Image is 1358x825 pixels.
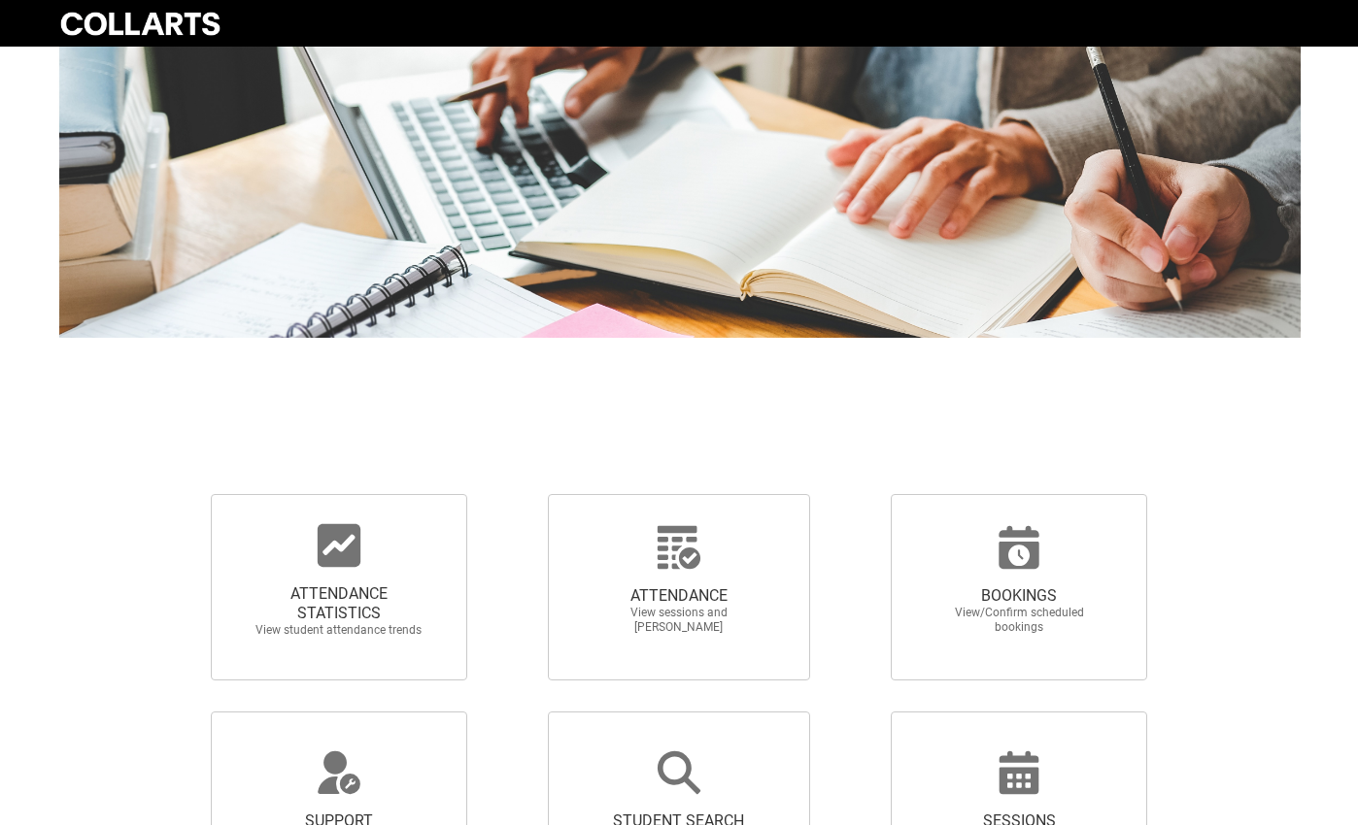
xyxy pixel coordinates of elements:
span: View/Confirm scheduled bookings [934,606,1104,635]
span: BOOKINGS [934,586,1104,606]
span: View sessions and [PERSON_NAME] [594,606,764,635]
span: ATTENDANCE [594,586,764,606]
span: ATTENDANCE STATISTICS [254,584,424,623]
button: User Profile [1291,20,1301,22]
span: View student attendance trends [254,623,424,638]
